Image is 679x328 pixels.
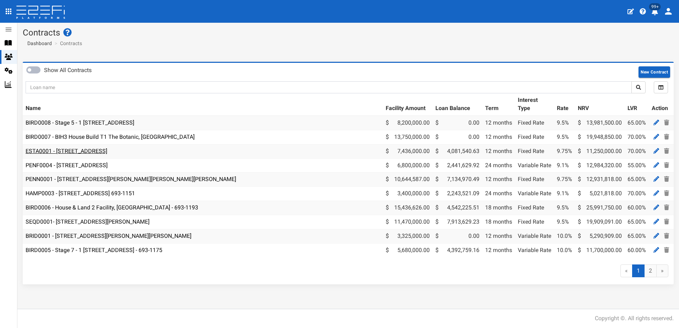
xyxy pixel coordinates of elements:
td: 60.00% [625,243,649,257]
a: Delete Contract [662,189,671,198]
td: 12 months [482,229,515,243]
td: 24 months [482,158,515,173]
a: BIRD0005 - Stage 7 - 1 [STREET_ADDRESS] - 693-1175 [26,247,162,253]
td: 70.00% [625,187,649,201]
td: 0.00 [433,116,482,130]
a: ESTA0001 - [STREET_ADDRESS] [26,148,107,154]
th: Name [23,93,383,116]
a: BRID0001 - [STREET_ADDRESS][PERSON_NAME][PERSON_NAME] [26,233,191,239]
a: Delete Contract [662,175,671,184]
a: Delete Contract [662,246,671,255]
td: 12 months [482,130,515,144]
th: Loan Balance [433,93,482,116]
td: 3,325,000.00 [383,229,433,243]
td: 4,392,759.16 [433,243,482,257]
th: LVR [625,93,649,116]
a: Delete Contract [662,203,671,212]
td: 65.00% [625,215,649,229]
td: 2,243,521.09 [433,187,482,201]
input: Loan name [26,81,632,93]
div: Copyright ©. All rights reserved. [595,315,674,323]
td: 9.1% [554,187,575,201]
td: 65.00% [625,229,649,243]
td: Fixed Rate [515,144,554,158]
td: Variable Rate [515,243,554,257]
td: 12 months [482,116,515,130]
td: 13,750,000.00 [383,130,433,144]
a: PENN0001 - [STREET_ADDRESS][PERSON_NAME][PERSON_NAME][PERSON_NAME] [26,176,236,182]
td: 7,436,000.00 [383,144,433,158]
td: 70.00% [625,130,649,144]
td: 0.00 [433,130,482,144]
td: Fixed Rate [515,173,554,187]
a: BIRD0006 - House & Land 2 Facility, [GEOGRAPHIC_DATA] - 693-1193 [26,204,198,211]
td: 6,800,000.00 [383,158,433,173]
td: 12,984,320.00 [575,158,625,173]
td: 19,909,091.00 [575,215,625,229]
a: Delete Contract [662,132,671,141]
td: 11,250,000.00 [575,144,625,158]
td: 8,200,000.00 [383,116,433,130]
span: Dashboard [25,40,52,46]
a: SEQD0001- [STREET_ADDRESS][PERSON_NAME] [26,218,150,225]
h1: Contracts [23,28,674,37]
td: Fixed Rate [515,116,554,130]
td: 70.00% [625,144,649,158]
td: 18 months [482,201,515,215]
td: 5,021,818.00 [575,187,625,201]
td: Fixed Rate [515,201,554,215]
button: New Contract [639,66,670,78]
td: 65.00% [625,116,649,130]
td: 10,644,587.00 [383,173,433,187]
td: Variable Rate [515,158,554,173]
td: 5,290,909.00 [575,229,625,243]
td: 2,441,629.92 [433,158,482,173]
a: » [656,264,668,278]
a: 2 [644,264,657,278]
a: BIRD0008 - Stage 5 - 1 [STREET_ADDRESS] [26,119,134,126]
th: Interest Type [515,93,554,116]
td: 0.00 [433,229,482,243]
li: Contracts [53,40,82,47]
a: HAMP0003 - [STREET_ADDRESS] 693-1151 [26,190,135,197]
a: Delete Contract [662,231,671,240]
td: 4,542,225.51 [433,201,482,215]
td: 9.75% [554,173,575,187]
td: 55.00% [625,158,649,173]
a: Dashboard [25,40,52,47]
td: 9.75% [554,144,575,158]
td: 11,700,000.00 [575,243,625,257]
td: 65.00% [625,173,649,187]
td: 25,991,750.00 [575,201,625,215]
td: 11,470,000.00 [383,215,433,229]
td: 5,680,000.00 [383,243,433,257]
span: 1 [632,264,645,278]
td: Variable Rate [515,229,554,243]
th: Facility Amount [383,93,433,116]
th: Term [482,93,515,116]
td: 9.5% [554,215,575,229]
td: 9.1% [554,158,575,173]
th: NRV [575,93,625,116]
a: Delete Contract [662,217,671,226]
td: 10.0% [554,229,575,243]
td: 9.5% [554,130,575,144]
td: 9.5% [554,201,575,215]
td: 10.0% [554,243,575,257]
a: BIRD0007 - BIH3 House Build T1 The Botanic, [GEOGRAPHIC_DATA] [26,133,195,140]
td: 4,081,540.63 [433,144,482,158]
td: 3,400,000.00 [383,187,433,201]
a: Delete Contract [662,161,671,170]
td: Fixed Rate [515,215,554,229]
td: Fixed Rate [515,130,554,144]
td: 12 months [482,144,515,158]
label: Show All Contracts [44,66,92,75]
span: « [620,264,632,278]
td: 7,913,629.23 [433,215,482,229]
a: PENF0004 - [STREET_ADDRESS] [26,162,108,169]
td: 12 months [482,173,515,187]
a: Delete Contract [662,118,671,127]
td: 19,948,850.00 [575,130,625,144]
a: Delete Contract [662,147,671,155]
td: 9.5% [554,116,575,130]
